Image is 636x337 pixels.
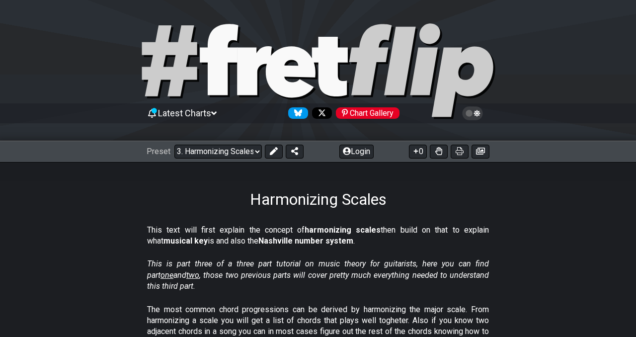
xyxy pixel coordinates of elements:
[451,145,469,159] button: Print
[265,145,283,159] button: Edit Preset
[147,259,489,291] em: This is part three of a three part tutorial on music theory for guitarists, here you can find par...
[409,145,427,159] button: 0
[158,108,211,118] span: Latest Charts
[332,107,399,119] a: #fretflip at Pinterest
[163,236,208,246] strong: musical key
[472,145,489,159] button: Create image
[160,270,173,280] span: one
[308,107,332,119] a: Follow #fretflip at X
[339,145,374,159] button: Login
[286,145,304,159] button: Share Preset
[147,225,489,247] p: This text will first explain the concept of then build on that to explain what is and also the .
[258,236,353,246] strong: Nashville number system
[174,145,262,159] select: Preset
[250,190,387,209] h1: Harmonizing Scales
[186,270,199,280] span: two
[430,145,448,159] button: Toggle Dexterity for all fretkits
[284,107,308,119] a: Follow #fretflip at Bluesky
[305,225,381,235] strong: harmonizing scales
[467,109,478,118] span: Toggle light / dark theme
[336,107,399,119] div: Chart Gallery
[147,147,170,156] span: Preset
